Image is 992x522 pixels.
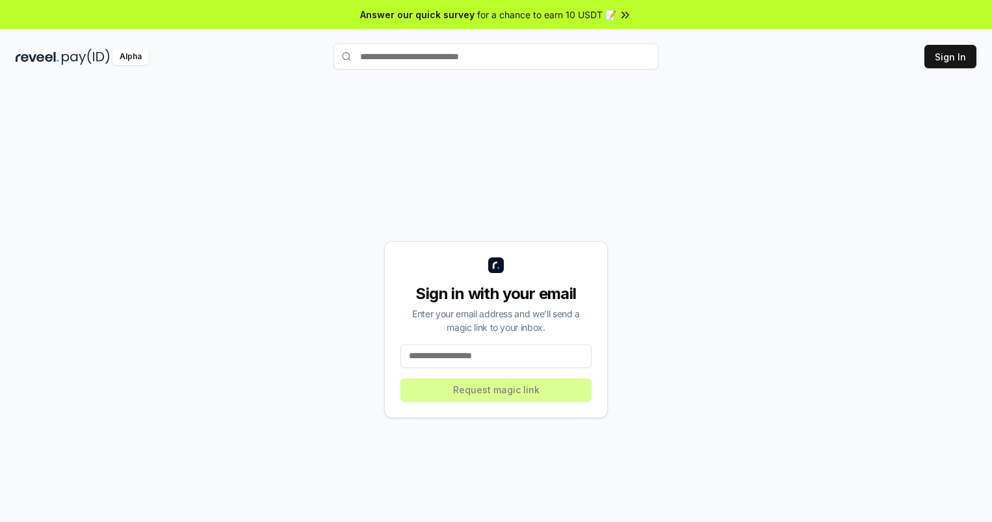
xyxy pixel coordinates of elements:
div: Alpha [112,49,149,65]
span: Answer our quick survey [360,8,475,21]
div: Sign in with your email [400,283,592,304]
div: Enter your email address and we’ll send a magic link to your inbox. [400,307,592,334]
img: pay_id [62,49,110,65]
img: reveel_dark [16,49,59,65]
img: logo_small [488,257,504,273]
button: Sign In [924,45,976,68]
span: for a chance to earn 10 USDT 📝 [477,8,616,21]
